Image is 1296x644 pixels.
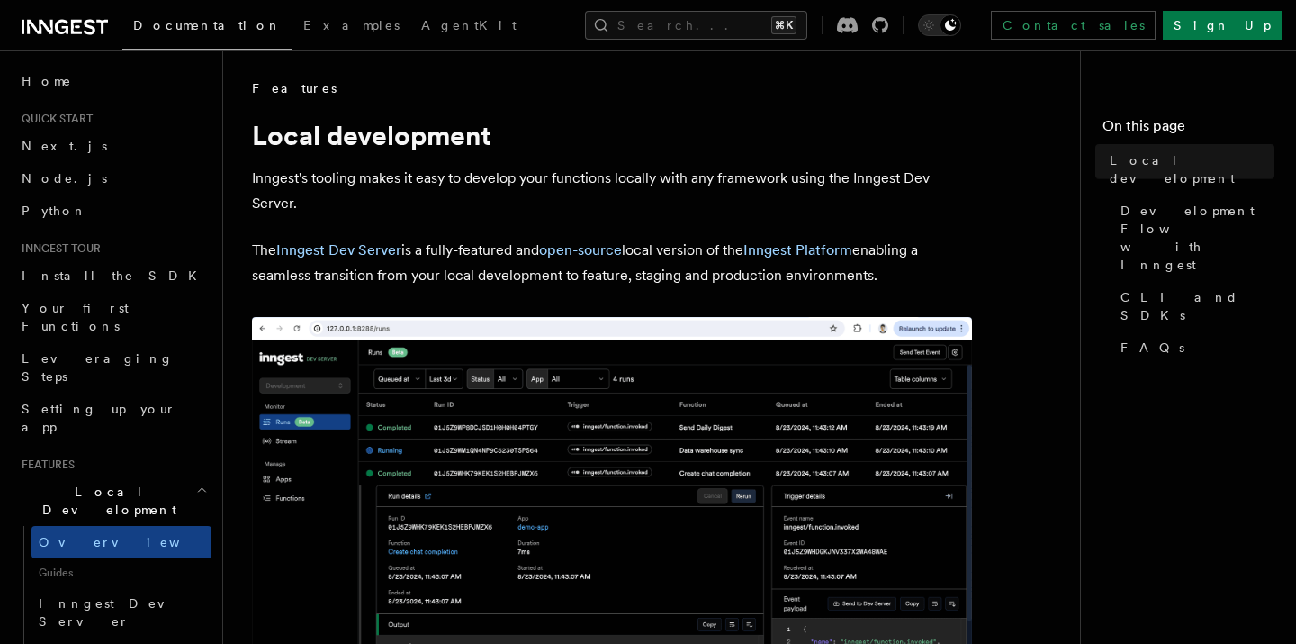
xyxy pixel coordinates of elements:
span: Leveraging Steps [22,351,174,384]
span: Inngest Dev Server [39,596,193,629]
a: Inngest Dev Server [31,587,211,638]
a: AgentKit [410,5,527,49]
a: Local development [1102,144,1274,195]
a: Overview [31,526,211,558]
a: Examples [292,5,410,49]
a: Next.js [14,130,211,162]
a: Setting up your app [14,393,211,443]
span: Documentation [133,18,282,32]
p: The is a fully-featured and local version of the enabling a seamless transition from your local d... [252,238,972,288]
span: Node.js [22,171,107,186]
h1: Local development [252,119,972,151]
span: Quick start [14,112,93,126]
a: CLI and SDKs [1113,281,1274,331]
span: Features [14,458,75,472]
span: Install the SDK [22,268,208,283]
a: Inngest Platform [743,241,852,259]
span: Python [22,204,87,218]
span: FAQs [1120,339,1184,357]
a: Sign Up [1163,11,1282,40]
span: Local development [1110,151,1274,187]
span: Examples [303,18,400,32]
a: Inngest Dev Server [276,241,401,259]
span: Home [22,72,72,90]
p: Inngest's tooling makes it easy to develop your functions locally with any framework using the In... [252,166,972,216]
span: Overview [39,535,224,549]
span: Setting up your app [22,402,176,434]
button: Local Development [14,476,211,526]
a: Leveraging Steps [14,342,211,393]
kbd: ⌘K [771,16,796,34]
a: open-source [539,241,622,259]
span: Next.js [22,139,107,153]
span: Your first Functions [22,301,129,333]
span: Features [252,79,337,97]
a: Python [14,195,211,227]
a: Node.js [14,162,211,195]
a: Contact sales [991,11,1156,40]
span: Development Flow with Inngest [1120,202,1274,274]
button: Toggle dark mode [918,14,961,36]
h4: On this page [1102,115,1274,144]
span: Guides [31,558,211,587]
a: FAQs [1113,331,1274,364]
button: Search...⌘K [585,11,807,40]
span: Inngest tour [14,241,101,256]
a: Your first Functions [14,292,211,342]
a: Development Flow with Inngest [1113,195,1274,281]
a: Install the SDK [14,259,211,292]
a: Home [14,65,211,97]
span: CLI and SDKs [1120,288,1274,324]
span: AgentKit [421,18,517,32]
a: Documentation [122,5,292,50]
span: Local Development [14,483,196,519]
